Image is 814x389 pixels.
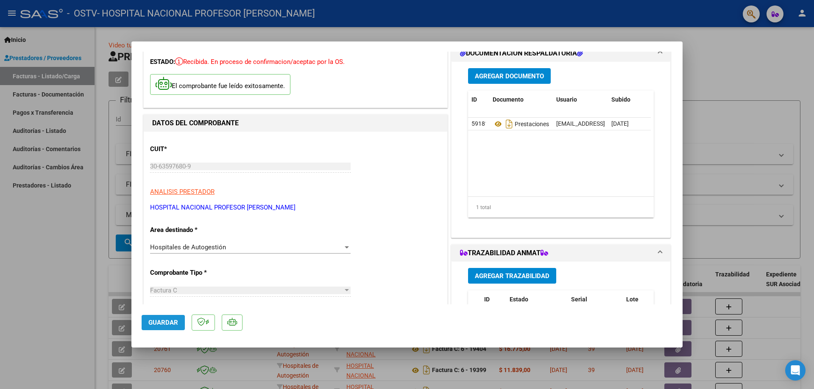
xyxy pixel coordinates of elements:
span: ESTADO: [150,58,175,66]
i: Descargar documento [504,117,515,131]
span: ANALISIS PRESTADOR [150,188,215,196]
span: Prestaciones Medicas [493,121,572,127]
datatable-header-cell: Acción [650,91,693,109]
div: 1 total [468,197,654,218]
p: El comprobante fue leído exitosamente. [150,74,290,95]
span: [DATE] [611,120,629,127]
span: Subido [611,96,630,103]
datatable-header-cell: Estado [506,290,568,318]
mat-expansion-panel-header: DOCUMENTACIÓN RESPALDATORIA [452,45,670,62]
h1: TRAZABILIDAD ANMAT [460,248,548,258]
span: ID [471,96,477,103]
span: Agregar Documento [475,72,544,80]
datatable-header-cell: Lote [623,290,659,318]
datatable-header-cell: ID [481,290,506,318]
span: Recibida. En proceso de confirmacion/aceptac por la OS. [175,58,345,66]
button: Agregar Documento [468,68,551,84]
span: Documento [493,96,524,103]
span: Factura C [150,287,177,294]
div: Open Intercom Messenger [785,360,806,381]
span: Serial [571,296,587,303]
p: Area destinado * [150,225,237,235]
h1: DOCUMENTACIÓN RESPALDATORIA [460,48,583,58]
div: DOCUMENTACIÓN RESPALDATORIA [452,62,670,237]
strong: DATOS DEL COMPROBANTE [152,119,239,127]
span: Agregar Trazabilidad [475,272,549,280]
button: Guardar [142,315,185,330]
p: HOSPITAL NACIONAL PROFESOR [PERSON_NAME] [150,203,441,212]
p: Comprobante Tipo * [150,268,237,278]
span: 59181 [471,120,488,127]
span: ID [484,296,490,303]
button: Agregar Trazabilidad [468,268,556,284]
datatable-header-cell: Serial [568,290,623,318]
datatable-header-cell: Subido [608,91,650,109]
span: [EMAIL_ADDRESS][DOMAIN_NAME] - Cobranzas Posadas [556,120,708,127]
mat-expansion-panel-header: TRAZABILIDAD ANMAT [452,245,670,262]
span: Hospitales de Autogestión [150,243,226,251]
datatable-header-cell: Documento [489,91,553,109]
datatable-header-cell: ID [468,91,489,109]
span: Usuario [556,96,577,103]
span: Lote [626,296,638,303]
datatable-header-cell: Usuario [553,91,608,109]
span: Estado [510,296,528,303]
p: CUIT [150,144,237,154]
span: Guardar [148,319,178,326]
